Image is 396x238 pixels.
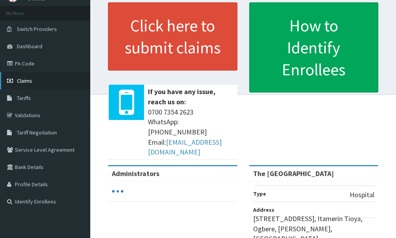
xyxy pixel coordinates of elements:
[17,129,57,136] span: Tariff Negotiation
[112,185,124,197] svg: audio-loading
[17,77,32,84] span: Claims
[108,2,237,71] a: Click here to submit claims
[17,94,31,102] span: Tariffs
[253,190,266,197] b: Type
[249,2,379,93] a: How to Identify Enrollees
[253,169,334,178] strong: The [GEOGRAPHIC_DATA]
[253,206,274,213] b: Address
[112,169,159,178] b: Administrators
[148,107,234,158] span: 0700 7354 2623 WhatsApp: [PHONE_NUMBER] Email:
[350,190,374,200] p: Hospital
[17,43,42,50] span: Dashboard
[148,138,222,157] a: [EMAIL_ADDRESS][DOMAIN_NAME]
[17,25,57,33] span: Switch Providers
[148,87,215,106] b: If you have any issue, reach us on:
